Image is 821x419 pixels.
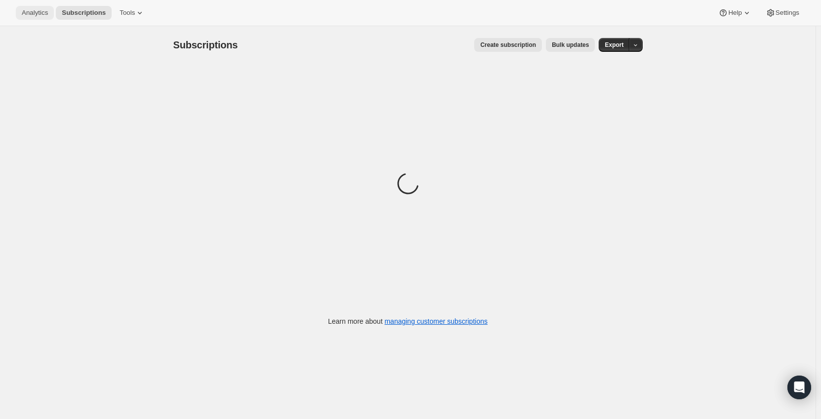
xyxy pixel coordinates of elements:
button: Analytics [16,6,54,20]
button: Help [712,6,757,20]
span: Subscriptions [62,9,106,17]
span: Bulk updates [552,41,589,49]
div: Open Intercom Messenger [787,376,811,399]
a: managing customer subscriptions [384,317,488,325]
span: Analytics [22,9,48,17]
button: Export [599,38,629,52]
span: Create subscription [480,41,536,49]
button: Tools [114,6,151,20]
button: Subscriptions [56,6,112,20]
span: Settings [776,9,799,17]
button: Bulk updates [546,38,595,52]
span: Export [605,41,623,49]
span: Tools [120,9,135,17]
button: Settings [760,6,805,20]
span: Subscriptions [173,39,238,50]
span: Help [728,9,741,17]
p: Learn more about [328,316,488,326]
button: Create subscription [474,38,542,52]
